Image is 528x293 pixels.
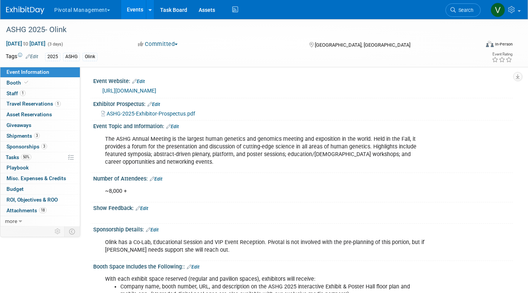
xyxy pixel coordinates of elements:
span: 50% [21,154,31,160]
span: 3 [41,143,47,149]
a: more [0,216,80,226]
div: Exhibitor Prospectus: [93,98,513,108]
div: Olink has a Co-Lab, Educational Session and VIP Event Reception. Pivotal is not involved with the... [100,235,431,258]
a: Booth [0,78,80,88]
div: ~8,000 + [100,184,431,199]
a: Playbook [0,163,80,173]
span: 3 [34,133,40,138]
i: Booth reservation complete [24,80,28,85]
div: Sponsorship Details: [93,224,513,234]
span: Giveaways [6,122,31,128]
a: Asset Reservations [0,109,80,120]
span: Shipments [6,133,40,139]
span: Attachments [6,207,47,213]
div: Booth Space Includes the Following:: [93,261,513,271]
div: ASHG [63,53,80,61]
a: [URL][DOMAIN_NAME] [102,88,156,94]
span: 1 [20,90,26,96]
a: Travel Reservations1 [0,99,80,109]
a: Giveaways [0,120,80,130]
button: Committed [135,40,181,48]
a: ASHG-2025-Exhibitor-Prospectus.pdf [101,111,195,117]
a: Edit [147,102,160,107]
a: Event Information [0,67,80,77]
a: Edit [26,54,38,59]
td: Personalize Event Tab Strip [51,226,65,236]
a: Edit [136,206,148,211]
span: more [5,218,17,224]
img: Format-Inperson.png [486,41,494,47]
a: Edit [166,124,179,129]
span: Event Information [6,69,49,75]
a: Budget [0,184,80,194]
span: ASHG-2025-Exhibitor-Prospectus.pdf [107,111,195,117]
div: Olink [83,53,97,61]
a: Edit [132,79,145,84]
a: Staff1 [0,88,80,99]
img: ExhibitDay [6,7,44,14]
span: Budget [6,186,24,192]
span: (3 days) [47,42,63,47]
span: Booth [6,80,30,86]
span: Sponsorships [6,143,47,150]
span: Asset Reservations [6,111,52,117]
div: Event Rating [492,52,512,56]
td: Toggle Event Tabs [65,226,80,236]
span: Travel Reservations [6,101,61,107]
span: [DATE] [DATE] [6,40,46,47]
a: Attachments18 [0,205,80,216]
a: Edit [150,176,162,182]
span: [GEOGRAPHIC_DATA], [GEOGRAPHIC_DATA] [315,42,410,48]
span: Staff [6,90,26,96]
span: Tasks [6,154,31,160]
span: 18 [39,207,47,213]
span: 1 [55,101,61,107]
a: Misc. Expenses & Credits [0,173,80,184]
a: Shipments3 [0,131,80,141]
div: Number of Attendees: [93,173,513,183]
div: The ASHG Annual Meeting is the largest human genetics and genomics meeting and exposition in the ... [100,132,431,170]
a: Edit [146,227,159,233]
div: In-Person [495,41,513,47]
span: ROI, Objectives & ROO [6,197,58,203]
div: Event Website: [93,75,513,85]
a: Search [445,3,481,17]
span: Search [456,7,473,13]
a: Tasks50% [0,152,80,163]
span: to [22,41,29,47]
span: Playbook [6,164,29,171]
a: Edit [187,264,199,270]
td: Tags [6,52,38,61]
div: Show Feedback: [93,202,513,212]
div: Event Topic and Information: [93,120,513,130]
img: Valerie Weld [491,3,505,17]
div: Event Format [438,40,513,51]
a: ROI, Objectives & ROO [0,195,80,205]
div: ASHG 2025- Olink [3,23,470,37]
span: Misc. Expenses & Credits [6,175,66,181]
div: 2025 [45,53,60,61]
a: Sponsorships3 [0,142,80,152]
